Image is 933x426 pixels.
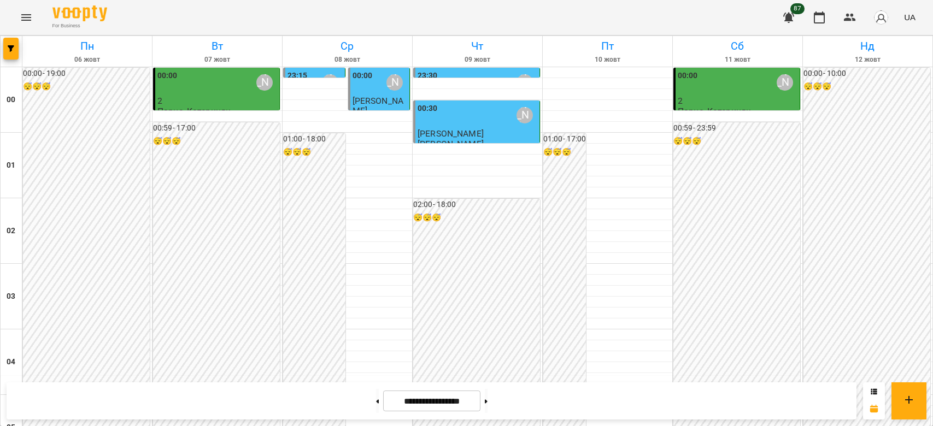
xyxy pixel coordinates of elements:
[805,38,931,55] h6: Нд
[154,38,280,55] h6: Вт
[287,70,308,82] label: 23:15
[284,38,410,55] h6: Ср
[803,68,930,80] h6: 00:00 - 10:00
[543,133,586,145] h6: 01:00 - 17:00
[673,122,800,134] h6: 00:59 - 23:59
[418,128,484,139] span: [PERSON_NAME]
[52,5,107,21] img: Voopty Logo
[153,122,280,134] h6: 00:59 - 17:00
[7,356,15,368] h6: 04
[543,146,586,158] h6: 😴😴😴
[678,96,797,105] p: 2
[154,55,280,65] h6: 07 жовт
[673,135,800,147] h6: 😴😴😴
[904,11,916,23] span: UA
[283,146,345,158] h6: 😴😴😴
[386,74,403,91] div: Олійник Валентин
[418,103,438,115] label: 00:30
[900,7,920,27] button: UA
[544,38,671,55] h6: Пт
[24,55,150,65] h6: 06 жовт
[418,139,484,149] p: [PERSON_NAME]
[353,96,403,115] span: [PERSON_NAME]
[803,81,930,93] h6: 😴😴😴
[322,74,338,91] div: Олійник Валентин
[414,55,541,65] h6: 09 жовт
[353,70,373,82] label: 00:00
[23,68,150,80] h6: 00:00 - 19:00
[284,55,410,65] h6: 08 жовт
[7,94,15,106] h6: 00
[153,135,280,147] h6: 😴😴😴
[157,70,178,82] label: 00:00
[413,212,540,224] h6: 😴😴😴
[7,291,15,303] h6: 03
[517,107,533,123] div: Олійник Валентин
[13,4,39,31] button: Menu
[52,22,107,29] span: For Business
[414,38,541,55] h6: Чт
[256,74,273,91] div: Олійник Валентин
[678,106,750,116] p: Парне_Катериняк
[678,70,698,82] label: 00:00
[777,74,793,91] div: Олійник Валентин
[23,81,150,93] h6: 😴😴😴
[805,55,931,65] h6: 12 жовт
[674,38,801,55] h6: Сб
[674,55,801,65] h6: 11 жовт
[517,74,533,91] div: Олійник Валентин
[873,10,889,25] img: avatar_s.png
[7,225,15,237] h6: 02
[24,38,150,55] h6: Пн
[7,159,15,171] h6: 01
[790,3,805,14] span: 87
[413,199,540,211] h6: 02:00 - 18:00
[157,96,277,105] p: 2
[418,70,438,82] label: 23:30
[157,106,230,116] p: Парне_Катериняк
[544,55,671,65] h6: 10 жовт
[283,133,345,145] h6: 01:00 - 18:00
